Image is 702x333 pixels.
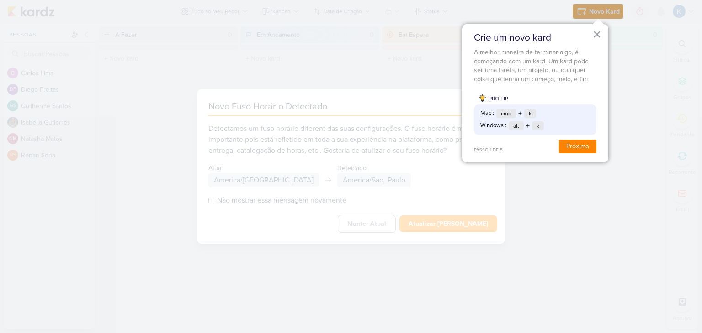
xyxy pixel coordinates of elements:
[474,147,542,153] p: PASSO 1 DE 5
[480,109,494,118] span: Mac :
[509,121,524,130] span: alt
[474,32,596,43] p: Crie um novo kard
[524,109,536,118] span: k
[496,109,516,118] span: cmd
[559,140,596,153] button: Próximo
[489,94,508,103] span: PRO TIP
[474,48,596,83] p: A melhor maneira de terminar algo, é começando com um kard. Um kard pode ser uma tarefa, um proje...
[462,24,608,162] div: Crie um novo kard
[593,27,601,42] button: Fechar
[526,120,530,131] span: +
[532,121,544,130] span: k
[480,121,506,130] span: Windows :
[518,108,522,119] span: +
